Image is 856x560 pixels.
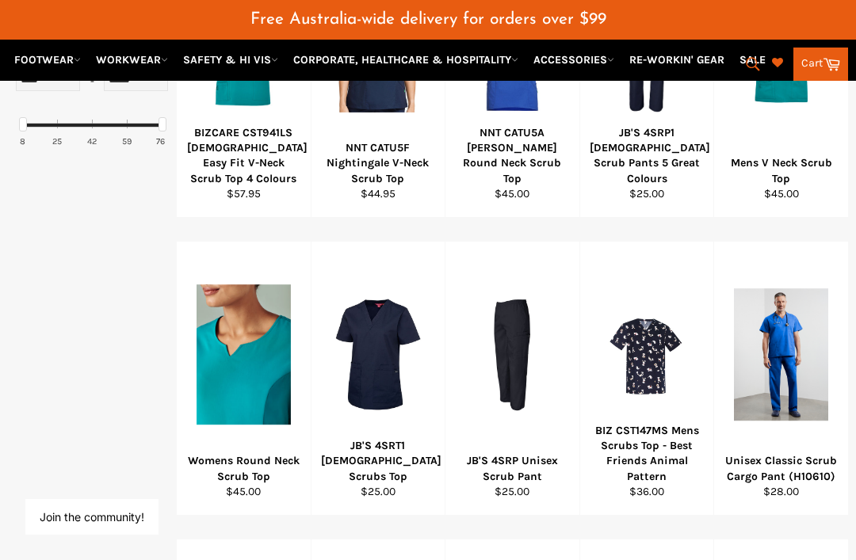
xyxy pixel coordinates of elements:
img: JB'S 4SRP Unisex Scrub Pant [465,297,560,412]
div: 8 [20,135,25,147]
div: $36.00 [590,484,704,499]
div: $45.00 [724,186,839,201]
a: RE-WORKIN' GEAR [623,46,731,74]
div: $45.00 [456,186,570,201]
a: Cart [793,48,848,81]
a: FOOTWEAR [8,46,87,74]
div: JB'S 4SRT1 [DEMOGRAPHIC_DATA] Scrubs Top [321,438,435,484]
a: JB'S 4SRP Unisex Scrub PantJB'S 4SRP Unisex Scrub Pant$25.00 [445,242,579,516]
div: Unisex Classic Scrub Cargo Pant (H10610) [724,453,839,484]
div: $45.00 [187,484,301,499]
div: JB'S 4SRP Unisex Scrub Pant [456,453,570,484]
a: WORKWEAR [90,46,174,74]
div: $25.00 [590,186,704,201]
a: ACCESSORIES [527,46,621,74]
div: Womens Round Neck Scrub Top [187,453,301,484]
div: $25.00 [321,484,435,499]
span: Free Australia-wide delivery for orders over $99 [250,11,606,28]
div: BIZCARE CST941LS [DEMOGRAPHIC_DATA] Easy Fit V-Neck Scrub Top 4 Colours [187,125,301,186]
img: Unisex Classic Scrub Cargo Pant (H10610) [734,288,828,421]
div: JB'S 4SRP1 [DEMOGRAPHIC_DATA] Scrub Pants 5 Great Colours [590,125,704,186]
div: $57.95 [187,186,301,201]
img: BIZ CST147MS Mens Scrubs Top - Best Friends Animal Pattern [600,307,694,402]
div: Mens V Neck Scrub Top [724,155,839,186]
a: SAFETY & HI VIS [177,46,285,74]
a: CORPORATE, HEALTHCARE & HOSPITALITY [287,46,525,74]
div: $28.00 [724,484,839,499]
img: JB'S 4SRT1 Ladies Scrubs Top [331,297,426,412]
div: BIZ CST147MS Mens Scrubs Top - Best Friends Animal Pattern [590,423,704,484]
div: NNT CATU5A [PERSON_NAME] Round Neck Scrub Top [456,125,570,186]
a: Womens Round Neck Scrub TopWomens Round Neck Scrub Top$45.00 [176,242,311,516]
a: Unisex Classic Scrub Cargo Pant (H10610)Unisex Classic Scrub Cargo Pant (H10610)$28.00 [713,242,848,516]
div: $25.00 [456,484,570,499]
img: Womens Round Neck Scrub Top [197,284,291,425]
div: 25 [52,135,62,147]
div: 59 [122,135,132,147]
div: NNT CATU5F Nightingale V-Neck Scrub Top [321,140,435,186]
a: BIZ CST147MS Mens Scrubs Top - Best Friends Animal PatternBIZ CST147MS Mens Scrubs Top - Best Fri... [579,242,714,516]
div: 76 [156,135,165,147]
div: - [80,67,104,96]
a: JB'S 4SRT1 Ladies Scrubs TopJB'S 4SRT1 [DEMOGRAPHIC_DATA] Scrubs Top$25.00 [311,242,445,516]
div: 42 [87,135,97,147]
button: Join the community! [40,510,144,524]
div: $44.95 [321,186,435,201]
